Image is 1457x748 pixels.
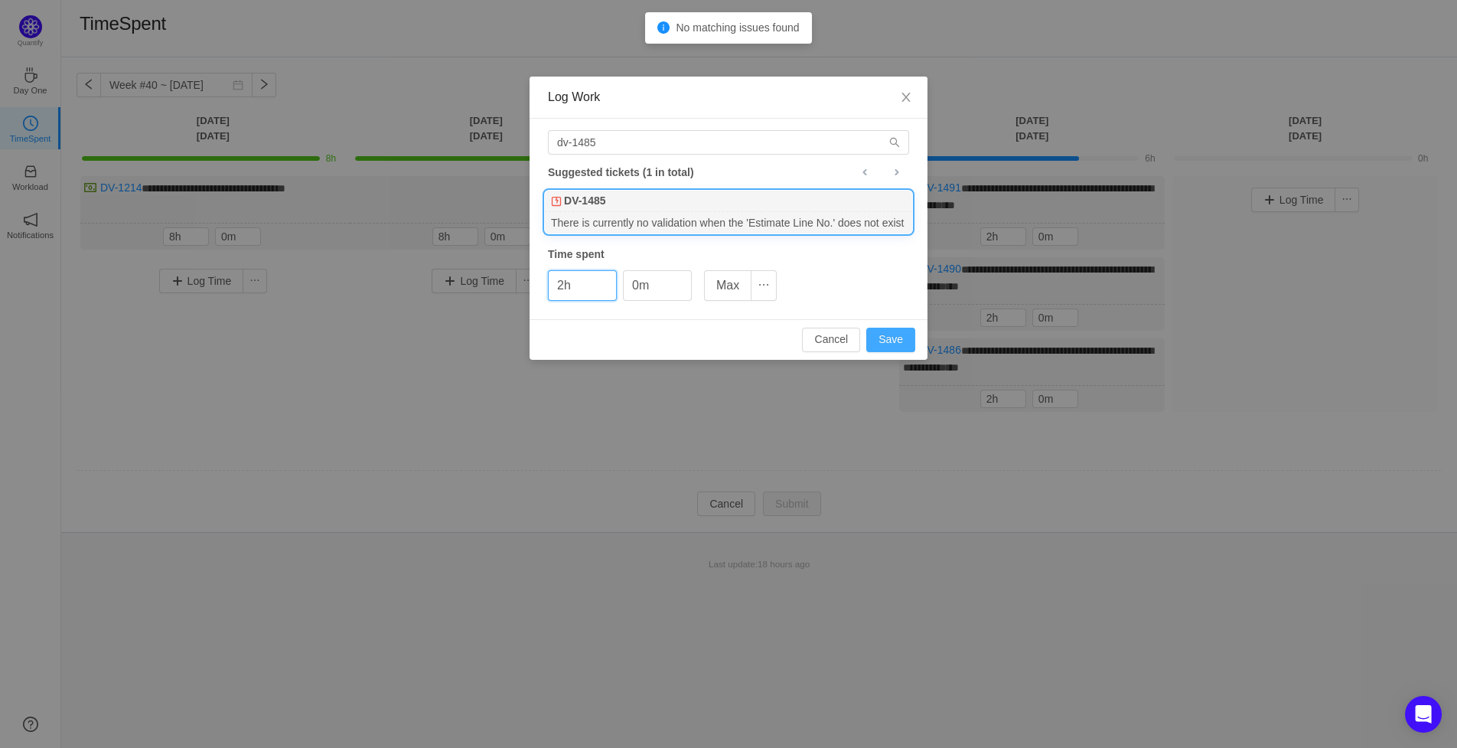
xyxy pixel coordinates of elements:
img: 10304 [551,196,562,207]
div: Suggested tickets (1 in total) [548,162,909,182]
button: Cancel [802,328,860,352]
div: There is currently no validation when the 'Estimate Line No.' does not exist [545,212,912,233]
b: DV-1485 [564,193,605,209]
button: Save [866,328,915,352]
div: Open Intercom Messenger [1405,696,1442,733]
i: icon: info-circle [657,21,670,34]
button: icon: ellipsis [751,270,777,301]
i: icon: close [900,91,912,103]
input: Search [548,130,909,155]
i: icon: search [889,137,900,148]
button: Close [885,77,927,119]
div: Log Work [548,89,909,106]
span: No matching issues found [676,21,799,34]
div: Time spent [548,247,909,263]
button: Max [704,270,751,301]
